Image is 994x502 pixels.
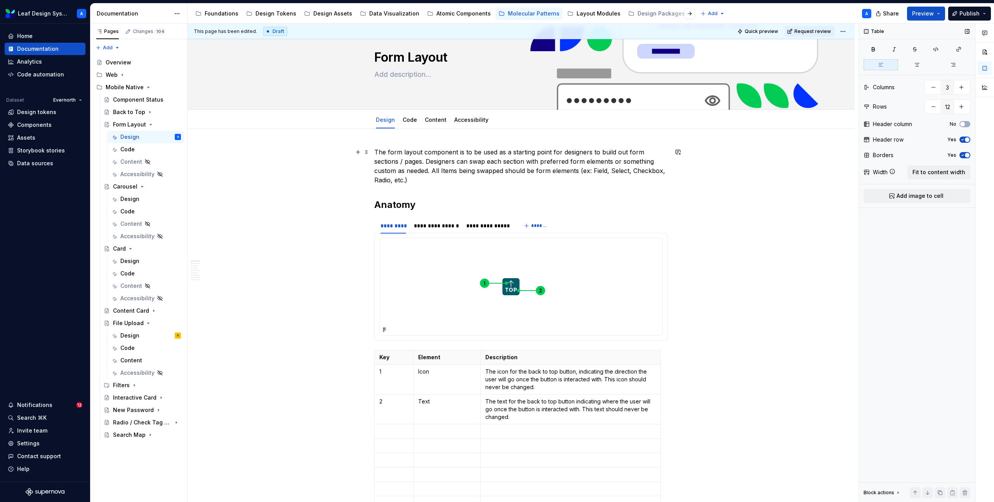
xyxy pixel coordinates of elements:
[425,116,447,123] a: Content
[418,368,476,376] p: Icon
[864,487,901,498] div: Block actions
[864,189,970,203] button: Add image to cell
[120,270,135,277] div: Code
[374,199,668,211] h2: Anatomy
[17,71,64,78] div: Code automation
[120,170,155,178] div: Accessibility
[26,488,64,496] svg: Supernova Logo
[745,28,778,35] span: Quick preview
[418,353,476,361] p: Element
[101,317,184,329] a: File Upload
[108,156,184,168] a: Content
[120,282,142,290] div: Content
[872,7,904,21] button: Share
[5,30,85,42] a: Home
[5,132,85,144] a: Assets
[108,193,184,205] a: Design
[873,103,887,111] div: Rows
[735,26,782,37] button: Quick preview
[113,319,144,327] div: File Upload
[120,369,155,377] div: Accessibility
[113,245,126,253] div: Card
[424,7,494,20] a: Atomic Components
[948,7,991,21] button: Publish
[120,195,139,203] div: Design
[101,106,184,118] a: Back to Top
[950,121,956,127] label: No
[243,7,299,20] a: Design Tokens
[485,398,656,421] p: The text for the back to top button indicating where the user will go once the button is interact...
[101,305,184,317] a: Content Card
[794,28,831,35] span: Request review
[120,232,155,240] div: Accessibility
[17,414,47,422] div: Search ⌘K
[5,55,85,68] a: Analytics
[708,10,718,17] span: Add
[101,379,184,391] div: Filters
[108,143,184,156] a: Code
[873,83,895,91] div: Columns
[5,106,85,118] a: Design tokens
[959,10,980,17] span: Publish
[403,116,417,123] a: Code
[108,131,184,143] a: DesignA
[101,429,184,441] a: Search Map
[912,10,934,17] span: Preview
[18,10,68,17] div: Leaf Design System
[113,431,146,439] div: Search Map
[113,419,172,426] div: Radio / Check Tag Group
[5,463,85,475] button: Help
[108,342,184,354] a: Code
[422,111,450,128] div: Content
[5,119,85,131] a: Components
[873,151,893,159] div: Borders
[113,121,146,128] div: Form Layout
[192,7,242,20] a: Foundations
[374,147,668,185] p: The form layout component is to be used as a starting point for designers to build out form secti...
[106,59,131,66] div: Overview
[97,10,170,17] div: Documentation
[564,7,624,20] a: Layout Modules
[120,357,142,364] div: Content
[379,353,408,361] p: Key
[17,58,42,66] div: Analytics
[120,294,155,302] div: Accessibility
[17,401,52,409] div: Notifications
[865,10,868,17] div: A
[5,437,85,450] a: Settings
[113,307,149,315] div: Content Card
[93,69,184,81] div: Web
[50,95,85,106] button: Evernorth
[5,144,85,157] a: Storybook stories
[106,71,118,79] div: Web
[120,257,139,265] div: Design
[897,192,944,200] span: Add image to cell
[5,424,85,437] a: Invite team
[912,168,965,176] span: Fit to content width
[369,10,419,17] div: Data Visualization
[108,280,184,292] a: Content
[379,368,408,376] p: 1
[376,116,395,123] a: Design
[508,10,560,17] div: Molecular Patterns
[451,111,492,128] div: Accessibility
[263,27,287,36] div: Draft
[17,159,53,167] div: Data sources
[17,147,65,154] div: Storybook stories
[108,292,184,305] a: Accessibility
[485,353,656,361] p: Description
[93,56,184,69] a: Overview
[113,108,145,116] div: Back to Top
[17,427,47,434] div: Invite team
[400,111,420,128] div: Code
[108,267,184,280] a: Code
[373,111,398,128] div: Design
[120,158,142,166] div: Content
[113,394,156,402] div: Interactive Card
[17,465,30,473] div: Help
[108,255,184,267] a: Design
[907,7,945,21] button: Preview
[418,398,476,405] p: Text
[93,56,184,441] div: Page tree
